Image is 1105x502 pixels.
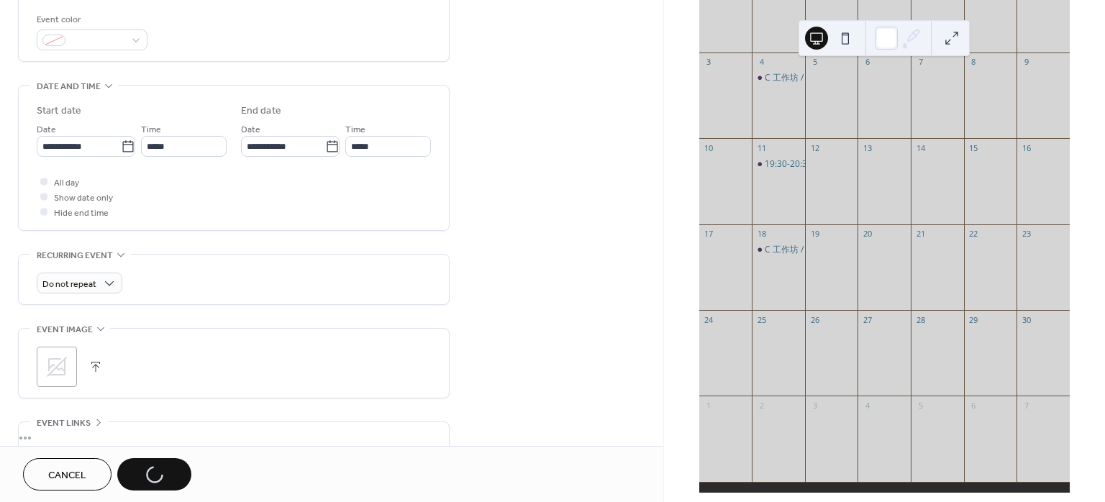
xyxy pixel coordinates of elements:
div: 30 [1021,314,1032,325]
div: 28 [915,314,926,325]
span: Do not repeat [42,276,96,293]
span: Date [37,122,56,137]
div: 19 [809,229,820,239]
span: Recurring event [37,248,113,263]
div: 24 [704,314,714,325]
span: Time [345,122,365,137]
div: ••• [19,422,449,452]
div: 4 [756,57,767,68]
span: Date and time [37,79,101,94]
div: 6 [968,400,979,411]
span: All day [54,175,79,191]
div: C 工作坊 / 執執頭偶的才藝班 / 黃思瑋 [752,244,805,256]
div: 19:30-20:30 瑜珈 / 美瑤 [752,158,805,170]
div: ; [37,347,77,387]
div: C 工作坊 / 執執頭偶的才藝班 / 黃思瑋 [752,72,805,84]
div: 6 [862,57,873,68]
div: 15 [968,142,979,153]
div: 17 [704,229,714,239]
span: Event image [37,322,93,337]
div: Event color [37,12,145,27]
div: C 工作坊 / 執執頭偶的才藝班 / [PERSON_NAME] [765,244,950,256]
div: 3 [704,57,714,68]
div: 9 [1021,57,1032,68]
div: 1 [704,400,714,411]
span: Hide end time [54,206,109,221]
div: 23 [1021,229,1032,239]
div: 5 [809,57,820,68]
div: 19:30-20:30 瑜珈 / [PERSON_NAME] [765,158,906,170]
div: 7 [1021,400,1032,411]
div: 27 [862,314,873,325]
span: Event links [37,416,91,431]
div: C 工作坊 / 執執頭偶的才藝班 / [PERSON_NAME] [765,72,950,84]
div: 12 [809,142,820,153]
div: 18 [756,229,767,239]
div: 13 [862,142,873,153]
div: 26 [809,314,820,325]
div: 22 [968,229,979,239]
div: 14 [915,142,926,153]
span: Time [141,122,161,137]
div: 29 [968,314,979,325]
div: 10 [704,142,714,153]
div: 8 [968,57,979,68]
div: 21 [915,229,926,239]
div: End date [241,104,281,119]
div: 16 [1021,142,1032,153]
div: 5 [915,400,926,411]
span: Date [241,122,260,137]
div: 25 [756,314,767,325]
div: 2 [756,400,767,411]
span: Cancel [48,468,86,483]
button: Cancel [23,458,112,490]
div: 11 [756,142,767,153]
div: 7 [915,57,926,68]
div: Start date [37,104,81,119]
div: 4 [862,400,873,411]
div: 3 [809,400,820,411]
div: 20 [862,229,873,239]
span: Show date only [54,191,113,206]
